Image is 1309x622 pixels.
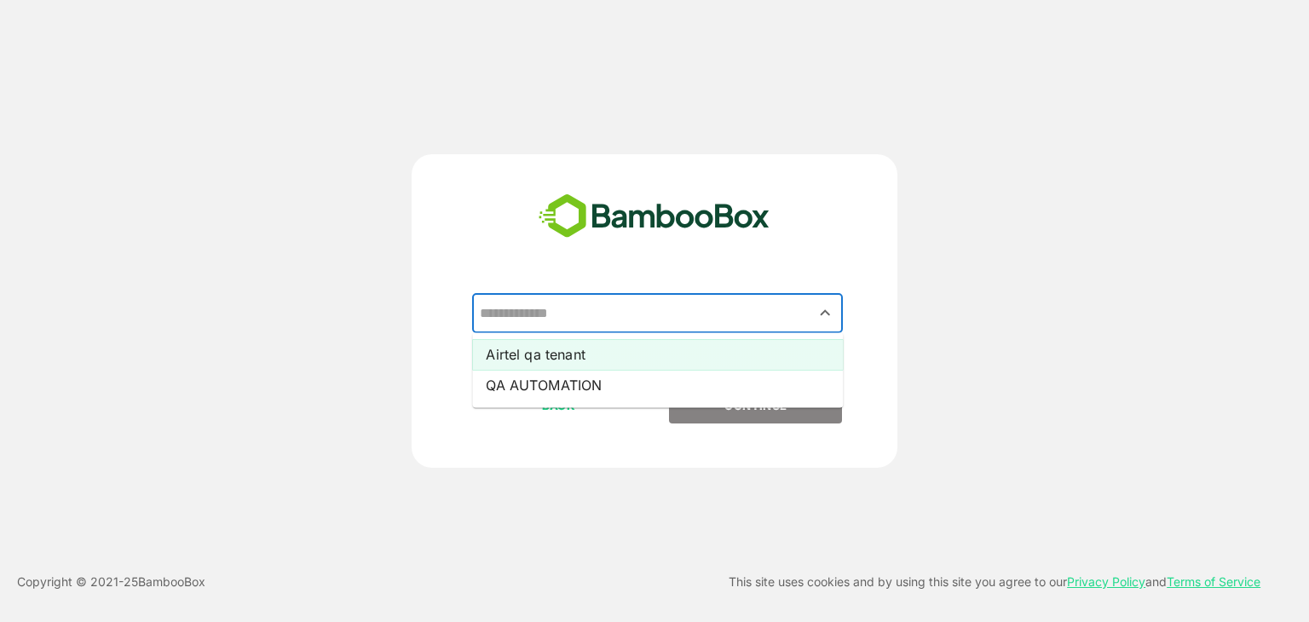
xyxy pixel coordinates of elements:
[814,302,837,325] button: Close
[472,370,843,400] li: QA AUTOMATION
[1167,574,1260,589] a: Terms of Service
[1067,574,1145,589] a: Privacy Policy
[529,188,779,245] img: bamboobox
[729,572,1260,592] p: This site uses cookies and by using this site you agree to our and
[472,339,843,370] li: Airtel qa tenant
[17,572,205,592] p: Copyright © 2021- 25 BambooBox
